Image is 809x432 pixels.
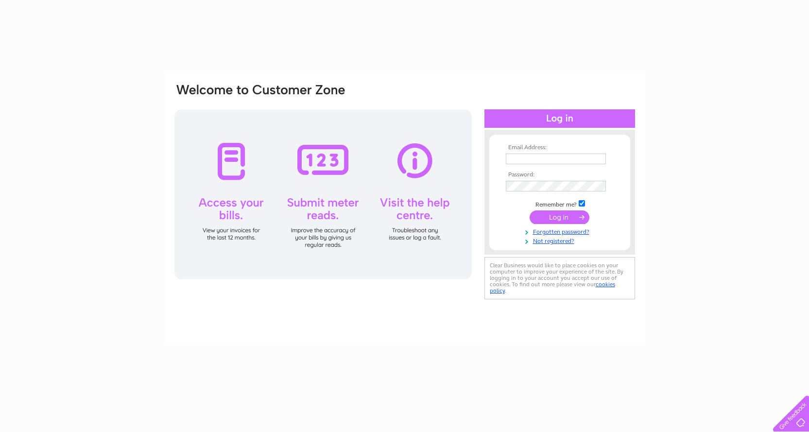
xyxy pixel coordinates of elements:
a: Forgotten password? [506,226,616,236]
div: Clear Business would like to place cookies on your computer to improve your experience of the sit... [484,257,635,299]
th: Password: [503,172,616,178]
a: Not registered? [506,236,616,245]
input: Submit [530,210,589,224]
th: Email Address: [503,144,616,151]
td: Remember me? [503,199,616,208]
a: cookies policy [490,281,615,294]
